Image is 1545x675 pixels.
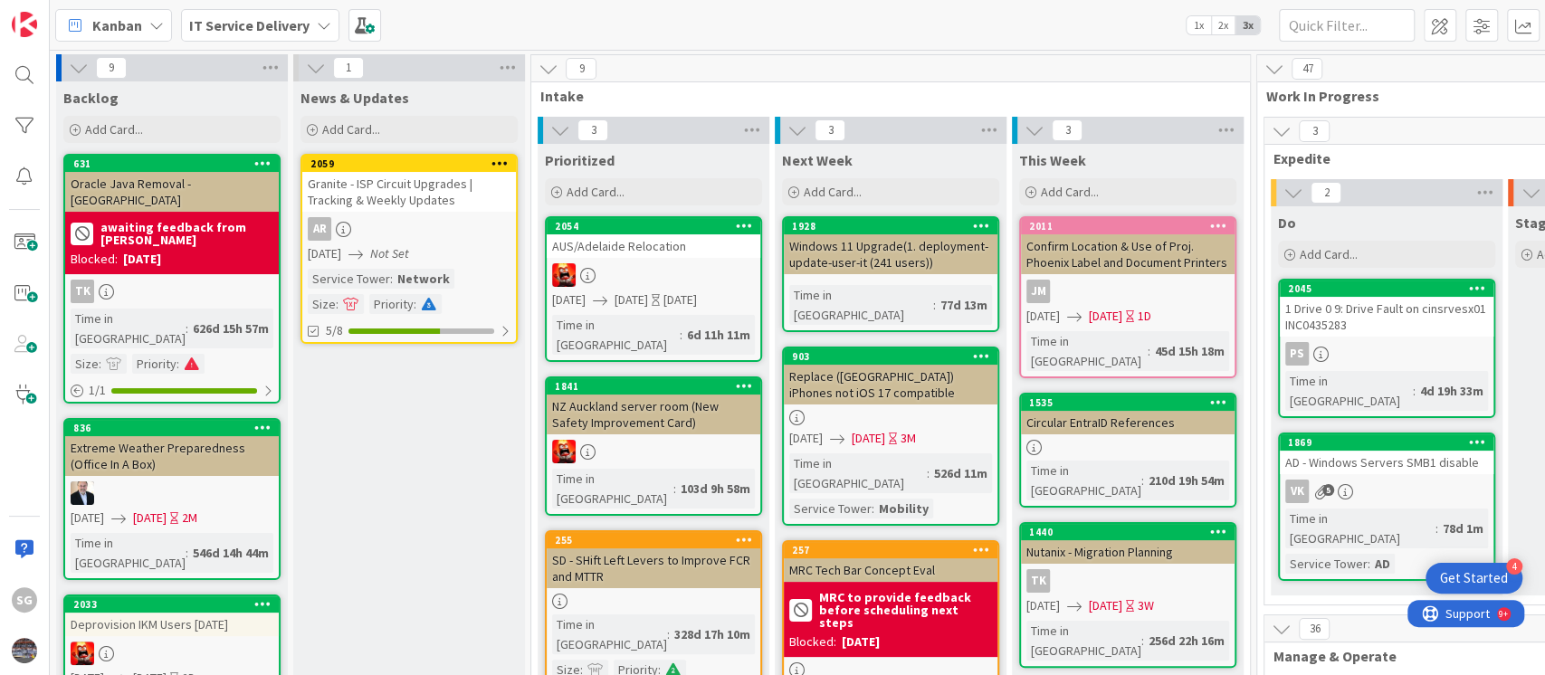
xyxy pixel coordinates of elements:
[901,429,916,448] div: 3M
[1278,279,1495,418] a: 20451 Drive 0 9: Drive Fault on cinsrvesx01 INC0435283PSTime in [GEOGRAPHIC_DATA]:4d 19h 33m
[555,380,760,393] div: 1841
[680,325,682,345] span: :
[63,89,119,107] span: Backlog
[310,157,516,170] div: 2059
[547,378,760,434] div: 1841NZ Auckland server room (New Safety Improvement Card)
[782,347,999,526] a: 903Replace ([GEOGRAPHIC_DATA]) iPhones not iOS 17 compatible[DATE][DATE]3MTime in [GEOGRAPHIC_DAT...
[65,156,279,212] div: 631Oracle Java Removal - [GEOGRAPHIC_DATA]
[547,395,760,434] div: NZ Auckland server room (New Safety Improvement Card)
[1021,524,1235,540] div: 1440
[336,294,339,314] span: :
[1019,393,1236,508] a: 1535Circular EntraID ReferencesTime in [GEOGRAPHIC_DATA]:210d 19h 54m
[63,154,281,404] a: 631Oracle Java Removal - [GEOGRAPHIC_DATA]awaiting feedback from [PERSON_NAME]Blocked:[DATE]TKTim...
[65,156,279,172] div: 631
[789,285,933,325] div: Time in [GEOGRAPHIC_DATA]
[930,463,992,483] div: 526d 11m
[308,217,331,241] div: AR
[85,121,143,138] span: Add Card...
[390,269,393,289] span: :
[1089,307,1122,326] span: [DATE]
[1026,621,1141,661] div: Time in [GEOGRAPHIC_DATA]
[308,269,390,289] div: Service Tower
[667,624,670,644] span: :
[1029,220,1235,233] div: 2011
[1280,342,1493,366] div: PS
[615,290,648,309] span: [DATE]
[1292,58,1322,80] span: 47
[308,294,336,314] div: Size
[1278,433,1495,581] a: 1869AD - Windows Servers SMB1 disableVKTime in [GEOGRAPHIC_DATA]:78d 1mService Tower:AD
[784,218,997,274] div: 1928Windows 11 Upgrade(1. deployment-update-user-it (241 users))
[1416,381,1488,401] div: 4d 19h 33m
[1138,596,1154,615] div: 3W
[577,119,608,141] span: 3
[1026,280,1050,303] div: JM
[1029,526,1235,538] div: 1440
[71,354,99,374] div: Size
[1021,540,1235,564] div: Nutanix - Migration Planning
[414,294,416,314] span: :
[547,440,760,463] div: VN
[1138,307,1151,326] div: 1D
[1285,480,1309,503] div: VK
[792,544,997,556] div: 257
[12,638,37,663] img: avatar
[1288,436,1493,449] div: 1869
[99,354,101,374] span: :
[308,244,341,263] span: [DATE]
[673,479,676,499] span: :
[552,469,673,509] div: Time in [GEOGRAPHIC_DATA]
[784,348,997,404] div: 903Replace ([GEOGRAPHIC_DATA]) iPhones not iOS 17 compatible
[1021,234,1235,274] div: Confirm Location & Use of Proj. Phoenix Label and Document Printers
[1021,280,1235,303] div: JM
[65,379,279,402] div: 1/1
[71,280,94,303] div: TK
[547,378,760,395] div: 1841
[65,596,279,636] div: 2033Deprovision IKM Users [DATE]
[1426,563,1522,594] div: Open Get Started checklist, remaining modules: 4
[1440,569,1508,587] div: Get Started
[71,481,94,505] img: HO
[784,348,997,365] div: 903
[1280,451,1493,474] div: AD - Windows Servers SMB1 disable
[1021,524,1235,564] div: 1440Nutanix - Migration Planning
[370,245,409,261] i: Not Set
[63,418,281,580] a: 836Extreme Weather Preparedness (Office In A Box)HO[DATE][DATE]2MTime in [GEOGRAPHIC_DATA]:546d 1...
[1052,119,1082,141] span: 3
[71,309,186,348] div: Time in [GEOGRAPHIC_DATA]
[300,89,409,107] span: News & Updates
[782,151,853,169] span: Next Week
[567,184,625,200] span: Add Card...
[1285,371,1413,411] div: Time in [GEOGRAPHIC_DATA]
[302,172,516,212] div: Granite - ISP Circuit Upgrades | Tracking & Weekly Updates
[1148,341,1150,361] span: :
[874,499,933,518] div: Mobility
[1280,280,1493,297] div: 2045
[547,218,760,234] div: 2054
[1235,16,1260,34] span: 3x
[188,318,273,338] div: 626d 15h 57m
[123,250,161,269] div: [DATE]
[789,429,823,448] span: [DATE]
[1285,509,1435,548] div: Time in [GEOGRAPHIC_DATA]
[96,57,127,79] span: 9
[73,157,279,170] div: 631
[1368,554,1370,574] span: :
[186,543,188,563] span: :
[369,294,414,314] div: Priority
[65,613,279,636] div: Deprovision IKM Users [DATE]
[784,365,997,404] div: Replace ([GEOGRAPHIC_DATA]) iPhones not iOS 17 compatible
[300,154,518,344] a: 2059Granite - ISP Circuit Upgrades | Tracking & Weekly UpdatesAR[DATE]Not SetService Tower:Networ...
[784,558,997,582] div: MRC Tech Bar Concept Eval
[1413,381,1416,401] span: :
[547,548,760,588] div: SD - SHift Left Levers to Improve FCR and MTTR
[804,184,862,200] span: Add Card...
[100,221,273,246] b: awaiting feedback from [PERSON_NAME]
[65,420,279,436] div: 836
[555,534,760,547] div: 255
[792,220,997,233] div: 1928
[1506,558,1522,575] div: 4
[132,354,176,374] div: Priority
[65,172,279,212] div: Oracle Java Removal - [GEOGRAPHIC_DATA]
[852,429,885,448] span: [DATE]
